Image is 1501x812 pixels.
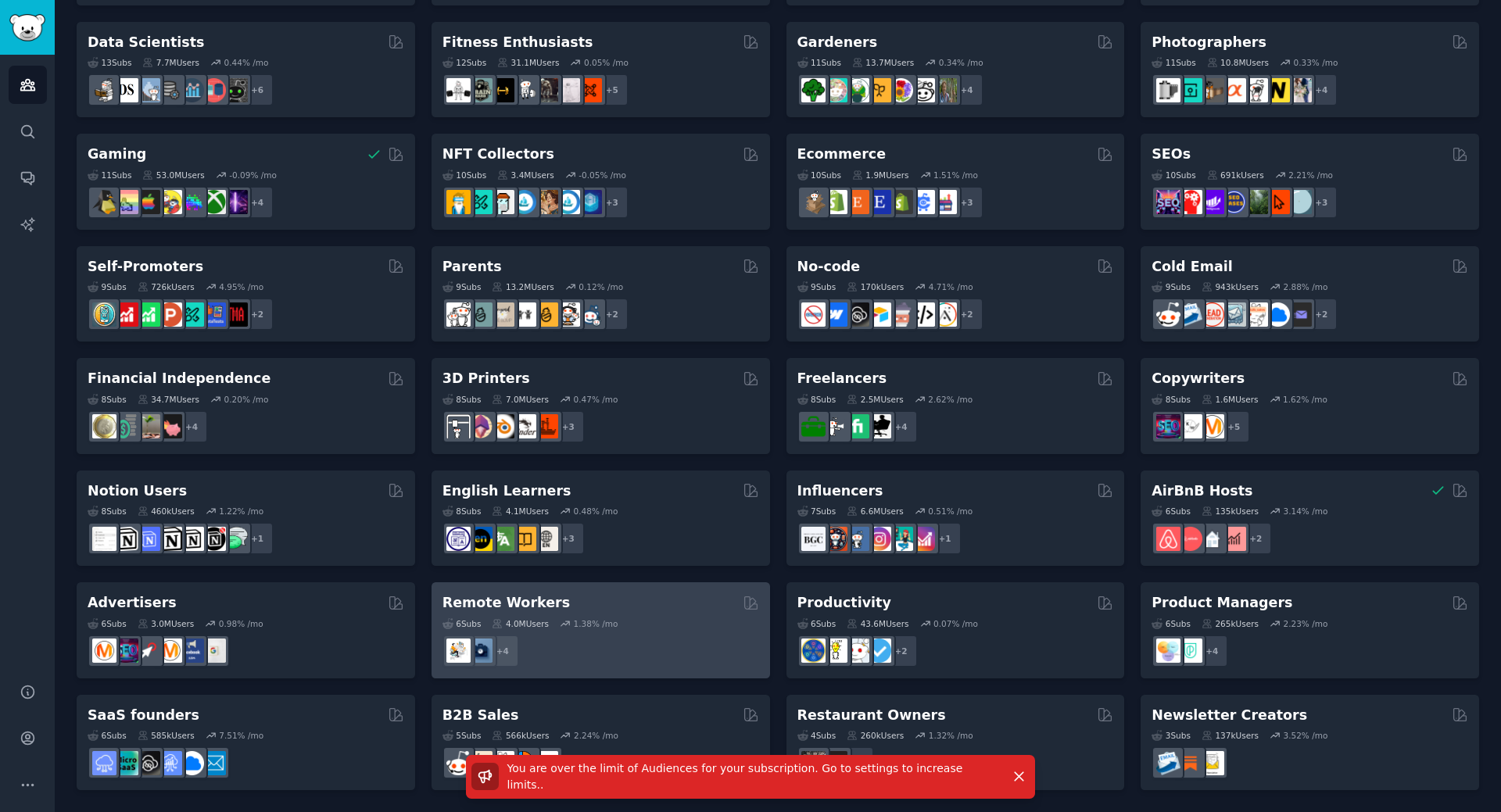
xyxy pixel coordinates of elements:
[142,170,204,181] div: 53.0M Users
[885,635,918,667] div: + 2
[512,302,536,327] img: toddlers
[114,190,138,214] img: CozyGamers
[797,618,836,629] div: 6 Sub s
[933,190,957,214] img: ecommerce_growth
[596,298,629,331] div: + 2
[88,394,127,405] div: 8 Sub s
[1178,302,1202,327] img: Emailmarketing
[468,302,493,327] img: SingleParents
[801,527,826,551] img: BeautyGuruChatter
[1178,527,1202,551] img: AirBnBHosts
[202,302,226,327] img: betatests
[801,78,826,102] img: vegetablegardening
[1156,302,1180,327] img: sales
[1178,639,1202,663] img: ProductMgmt
[797,281,836,292] div: 9 Sub s
[88,618,127,629] div: 6 Sub s
[1152,281,1191,292] div: 9 Sub s
[556,190,580,214] img: OpenseaMarket
[939,57,983,68] div: 0.34 % /mo
[88,170,131,181] div: 11 Sub s
[847,506,904,517] div: 6.6M Users
[911,302,935,327] img: NoCodeMovement
[138,730,195,741] div: 585k Users
[797,57,841,68] div: 11 Sub s
[224,78,248,102] img: data
[556,78,580,102] img: physicaltherapy
[180,78,204,102] img: analytics
[797,33,878,52] h2: Gardeners
[1195,635,1228,667] div: + 4
[847,618,908,629] div: 43.6M Users
[801,751,826,775] img: restaurantowners
[490,302,514,327] img: beyondthebump
[497,170,554,181] div: 3.4M Users
[136,751,160,775] img: NoCodeSaaS
[1200,527,1224,551] img: rentalproperties
[468,78,493,102] img: GymMotivation
[442,481,571,501] h2: English Learners
[180,190,204,214] img: gamers
[136,414,160,438] img: Fire
[492,618,549,629] div: 4.0M Users
[552,410,585,443] div: + 3
[88,281,127,292] div: 9 Sub s
[889,302,913,327] img: nocodelowcode
[180,302,204,327] img: alphaandbetausers
[219,730,263,741] div: 7.51 % /mo
[114,414,138,438] img: FinancialPlanning
[241,522,274,555] div: + 1
[442,706,519,725] h2: B2B Sales
[1222,190,1246,214] img: SEO_cases
[1283,394,1327,405] div: 1.62 % /mo
[88,33,204,52] h2: Data Scientists
[202,527,226,551] img: BestNotionTemplates
[88,730,127,741] div: 6 Sub s
[1152,257,1232,277] h2: Cold Email
[442,257,502,277] h2: Parents
[507,762,963,791] span: You are over the limit of Audiences for your subscription. Go to settings to increase limits. .
[578,302,602,327] img: Parents
[512,190,536,214] img: OpenSeaNFT
[442,506,482,517] div: 8 Sub s
[823,78,847,102] img: succulents
[885,410,918,443] div: + 4
[596,186,629,219] div: + 3
[88,369,270,388] h2: Financial Independence
[114,751,138,775] img: microsaas
[492,506,549,517] div: 4.1M Users
[797,369,887,388] h2: Freelancers
[801,190,826,214] img: dropship
[797,145,887,164] h2: Ecommerce
[442,170,486,181] div: 10 Sub s
[951,186,983,219] div: + 3
[114,78,138,102] img: datascience
[88,145,146,164] h2: Gaming
[490,190,514,214] img: NFTmarket
[1202,730,1259,741] div: 137k Users
[1305,298,1338,331] div: + 2
[229,170,277,181] div: -0.09 % /mo
[1156,78,1180,102] img: analog
[442,593,570,613] h2: Remote Workers
[534,302,558,327] img: NewParents
[202,78,226,102] img: datasets
[136,639,160,663] img: PPC
[823,751,847,775] img: BarOwners
[92,527,116,551] img: Notiontemplates
[202,751,226,775] img: SaaS_Email_Marketing
[442,33,593,52] h2: Fitness Enthusiasts
[797,593,891,613] h2: Productivity
[1152,170,1195,181] div: 10 Sub s
[1200,414,1224,438] img: content_marketing
[241,186,274,219] div: + 4
[224,57,269,68] div: 0.44 % /mo
[845,190,869,214] img: Etsy
[911,190,935,214] img: ecommercemarketing
[574,618,618,629] div: 1.38 % /mo
[929,522,962,555] div: + 1
[797,257,861,277] h2: No-code
[1156,190,1180,214] img: SEO_Digital_Marketing
[92,302,116,327] img: AppIdeas
[219,618,263,629] div: 0.98 % /mo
